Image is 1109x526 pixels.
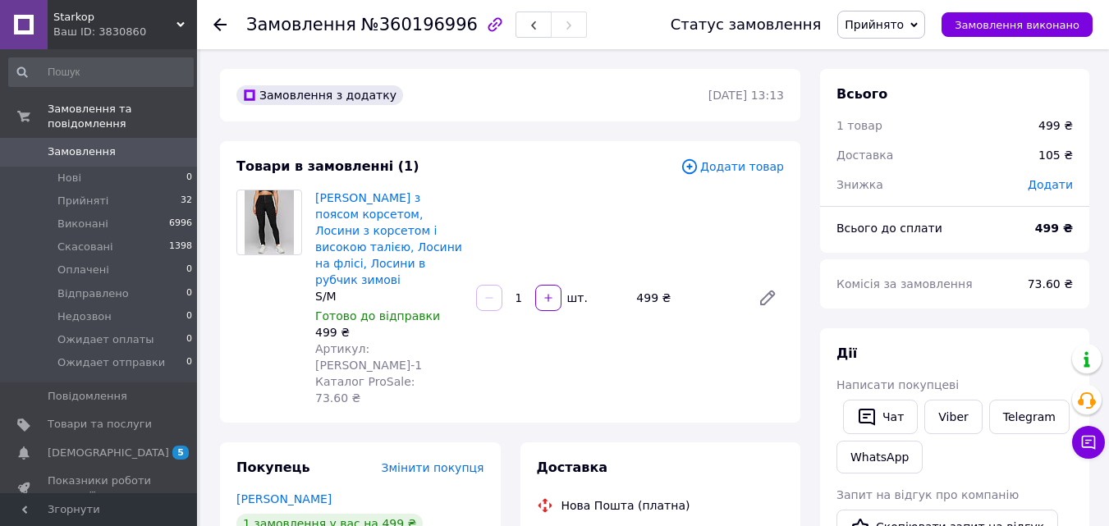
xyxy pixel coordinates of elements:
span: 32 [181,194,192,208]
span: 0 [186,309,192,324]
span: Замовлення [246,15,356,34]
span: Виконані [57,217,108,231]
span: Ожидает отправки [57,355,165,370]
div: Повернутися назад [213,16,227,33]
span: Запит на відгук про компанію [836,488,1019,501]
button: Чат з покупцем [1072,426,1105,459]
span: Недозвон [57,309,112,324]
div: Нова Пошта (платна) [557,497,694,514]
span: 0 [186,171,192,185]
span: Покупець [236,460,310,475]
span: 0 [186,263,192,277]
span: Прийнято [845,18,904,31]
span: 6996 [169,217,192,231]
div: 499 ₴ [1038,117,1073,134]
span: 0 [186,332,192,347]
span: 73.60 ₴ [1028,277,1073,290]
span: Ожидает оплаты [57,332,154,347]
span: Замовлення [48,144,116,159]
span: №360196996 [361,15,478,34]
a: Редагувати [751,281,784,314]
div: Замовлення з додатку [236,85,403,105]
span: Артикул: [PERSON_NAME]-1 [315,342,422,372]
span: 1398 [169,240,192,254]
button: Замовлення виконано [942,12,1093,37]
span: Всього до сплати [836,222,942,235]
span: Нові [57,171,81,185]
span: Написати покупцеві [836,378,959,391]
button: Чат [843,400,918,434]
span: Starkop [53,10,176,25]
span: Замовлення та повідомлення [48,102,197,131]
a: Viber [924,400,982,434]
span: 0 [186,355,192,370]
span: Замовлення виконано [955,19,1079,31]
div: Ваш ID: 3830860 [53,25,197,39]
a: [PERSON_NAME] [236,492,332,505]
span: Доставка [836,149,893,162]
div: 499 ₴ [315,324,463,341]
span: Показники роботи компанії [48,473,152,503]
span: Товари в замовленні (1) [236,158,419,174]
span: [DEMOGRAPHIC_DATA] [48,446,169,460]
span: Всього [836,86,887,102]
span: Знижка [836,178,883,191]
div: 499 ₴ [630,286,745,309]
span: Скасовані [57,240,113,254]
span: Прийняті [57,194,108,208]
span: Товари та послуги [48,417,152,432]
img: Лосини з поясом корсетом, Лосини з корсетом і високою талією, Лосини на флісі, Лосини в рубчик зи... [245,190,293,254]
div: S/M [315,288,463,304]
a: [PERSON_NAME] з поясом корсетом, Лосини з корсетом і високою талією, Лосини на флісі, Лосини в ру... [315,191,462,286]
span: Дії [836,345,857,361]
div: шт. [563,290,589,306]
b: 499 ₴ [1035,222,1073,235]
span: Доставка [537,460,608,475]
span: 5 [172,446,189,460]
a: Telegram [989,400,1070,434]
span: 1 товар [836,119,882,132]
span: Змінити покупця [382,461,484,474]
time: [DATE] 13:13 [708,89,784,102]
a: WhatsApp [836,441,923,473]
div: 105 ₴ [1029,137,1083,173]
div: Статус замовлення [671,16,822,33]
span: Готово до відправки [315,309,440,322]
span: Повідомлення [48,389,127,404]
span: Оплачені [57,263,109,277]
span: Додати товар [681,158,784,176]
span: Комісія за замовлення [836,277,973,290]
span: Каталог ProSale: 73.60 ₴ [315,375,415,405]
span: Додати [1028,178,1073,191]
span: Відправлено [57,286,129,301]
input: Пошук [8,57,194,87]
span: 0 [186,286,192,301]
